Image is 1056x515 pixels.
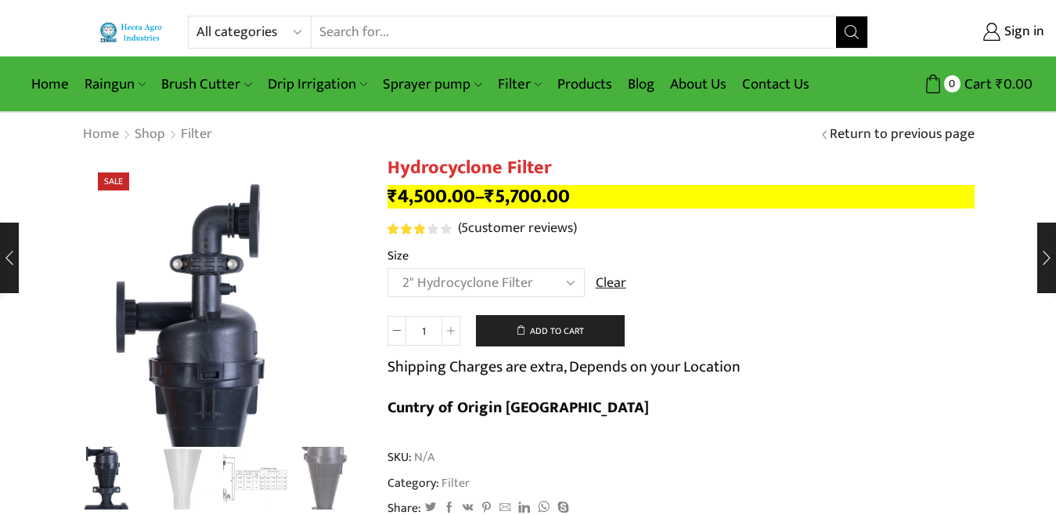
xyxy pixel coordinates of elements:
[134,125,166,145] a: Shop
[734,66,817,103] a: Contact Us
[295,447,360,512] a: Hydrocyclone Filter
[387,354,741,379] p: Shipping Charges are extra, Depends on your Location
[1000,22,1044,42] span: Sign in
[387,247,409,265] label: Size
[461,216,468,240] span: 5
[23,66,77,103] a: Home
[82,125,120,145] a: Home
[77,66,153,103] a: Raingun
[884,70,1033,99] a: 0 Cart ₹0.00
[387,223,428,234] span: Rated out of 5 based on customer ratings
[82,125,213,145] nav: Breadcrumb
[485,180,495,212] span: ₹
[476,315,625,346] button: Add to cart
[596,274,626,294] a: Clear options
[830,125,975,145] a: Return to previous page
[98,172,129,190] span: Sale
[180,125,213,145] a: Filter
[412,448,434,466] span: N/A
[387,180,398,212] span: ₹
[892,18,1044,46] a: Sign in
[387,223,454,234] span: 5
[944,75,960,92] span: 0
[312,16,836,48] input: Search for...
[78,444,143,510] a: Hydrocyclone Filter
[375,66,489,103] a: Sprayer pump
[485,180,570,212] bdi: 5,700.00
[960,74,992,95] span: Cart
[387,394,649,421] b: Cuntry of Origin [GEOGRAPHIC_DATA]
[439,473,470,493] a: Filter
[836,16,867,48] button: Search button
[996,72,1004,96] span: ₹
[387,185,975,209] p: –
[387,223,451,234] div: Rated 3.20 out of 5
[490,66,550,103] a: Filter
[550,66,620,103] a: Products
[662,66,734,103] a: About Us
[387,157,975,180] h1: Hydrocyclone Filter
[387,448,975,466] span: SKU:
[78,447,143,510] li: 1 / 4
[260,66,375,103] a: Drip Irrigation
[295,447,360,510] li: 4 / 4
[223,447,288,512] img: Hydrocyclone-Filter-chart
[620,66,662,103] a: Blog
[387,474,470,492] span: Category:
[150,447,215,510] li: 2 / 4
[458,219,577,239] a: (5customer reviews)
[387,180,475,212] bdi: 4,500.00
[150,447,215,512] img: Hydrocyclone-Filter-1
[153,66,259,103] a: Brush Cutter
[223,447,288,510] li: 3 / 4
[406,316,442,346] input: Product quantity
[996,72,1033,96] bdi: 0.00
